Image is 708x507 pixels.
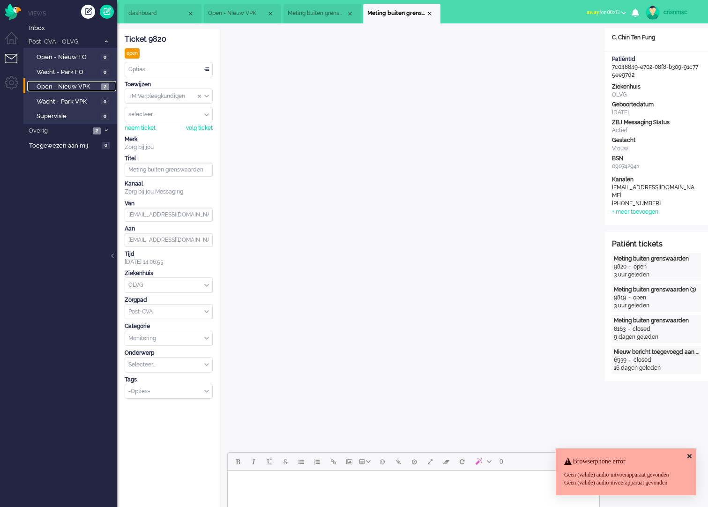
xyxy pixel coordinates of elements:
div: Categorie [125,322,213,330]
div: open [633,263,647,271]
div: + meer toevoegen [612,208,658,216]
div: 3 uur geleden [614,302,699,310]
div: Meting buiten grenswaarden [614,317,699,325]
button: 0 [495,454,507,470]
div: Kanalen [612,176,701,184]
div: Van [125,200,213,208]
div: Zorg bij jou Messaging [125,188,213,196]
button: Numbered list [309,454,325,470]
span: 0 [499,458,503,465]
div: - [626,263,633,271]
button: Clear formatting [438,454,454,470]
button: Italic [246,454,261,470]
div: Merk [125,135,213,143]
div: Patiënt tickets [612,239,701,250]
div: Ticket 9820 [125,34,213,45]
a: Open - Nieuw FO 0 [27,52,116,62]
button: Reset content [454,454,470,470]
span: 2 [93,127,101,134]
div: Ziekenhuis [125,269,213,277]
div: 9820 [614,263,626,271]
div: 8163 [614,325,626,333]
div: Toewijzen [125,81,213,89]
span: 0 [101,113,109,120]
div: Zorg bij jou [125,143,213,151]
div: Vrouw [612,145,701,153]
li: Dashboard [124,4,201,23]
span: Wacht - Park VPK [37,97,98,106]
li: Admin menu [5,76,26,97]
li: Views [28,9,117,17]
div: 7c048849-e702-08f8-b309-91c775ee97d2 [605,55,708,79]
div: Meting buiten grenswaarden (3) [614,286,699,294]
div: 16 dagen geleden [614,364,699,372]
div: C. Chin Ten Fung [605,34,708,42]
div: Zorgpad [125,296,213,304]
div: [PHONE_NUMBER] [612,200,696,208]
div: Geen (valide) audio-uitvoerapparaat gevonden Geen (valide) audio-invoerapparaat gevonden [564,471,688,487]
span: 2 [101,83,109,90]
div: 3 uur geleden [614,271,699,279]
span: Open - Nieuw VPK [208,9,267,17]
div: Tags [125,376,213,384]
li: Tickets menu [5,54,26,75]
span: 0 [101,98,109,105]
div: Close tab [267,10,274,17]
div: closed [633,356,651,364]
div: open [125,48,140,59]
div: 9819 [614,294,626,302]
div: Nieuw bericht toegevoegd aan gesprek [614,348,699,356]
li: 9820 [363,4,440,23]
button: Table [357,454,374,470]
div: Actief [612,127,701,134]
span: Overig [27,127,90,135]
div: crisnmsc [663,7,699,17]
div: Assign Group [125,89,213,104]
span: Meting buiten grenswaarden (3) [288,9,346,17]
div: Titel [125,155,213,163]
div: Assign User [125,107,213,122]
div: neem ticket [125,124,156,132]
span: Meting buiten grenswaarden [367,9,426,17]
div: Select Tags [125,384,213,399]
div: Geslacht [612,136,701,144]
div: Close tab [187,10,194,17]
div: - [626,294,633,302]
div: ZBJ Messaging Status [612,119,701,127]
div: BSN [612,155,701,163]
div: Close tab [346,10,354,17]
span: Inbox [29,24,117,33]
div: volg ticket [186,124,213,132]
div: 9 dagen geleden [614,333,699,341]
span: away [587,9,599,15]
button: Insert/edit link [325,454,341,470]
li: 9819 [283,4,361,23]
button: awayfor 00:02 [581,6,632,19]
button: Insert/edit image [341,454,357,470]
span: 0 [102,142,110,149]
li: awayfor 00:02 [581,3,632,23]
button: Emoticons [374,454,390,470]
a: Open - Nieuw VPK 2 [27,81,116,91]
div: [EMAIL_ADDRESS][DOMAIN_NAME] [612,184,696,200]
div: Kanaal [125,180,213,188]
div: 6939 [614,356,626,364]
img: avatar [646,6,660,20]
button: Bold [230,454,246,470]
span: 0 [101,54,109,61]
a: Toegewezen aan mij 0 [27,140,117,150]
li: View [204,4,281,23]
span: dashboard [128,9,187,17]
button: Add attachment [390,454,406,470]
div: 090742941 [612,163,701,171]
li: Dashboard menu [5,32,26,53]
a: Wacht - Park FO 0 [27,67,116,77]
span: Supervisie [37,112,98,121]
div: Tijd [125,250,213,258]
a: Supervisie 0 [27,111,116,121]
div: Onderwerp [125,349,213,357]
span: Open - Nieuw FO [37,53,98,62]
div: [DATE] [612,109,701,117]
button: Strikethrough [277,454,293,470]
img: flow_omnibird.svg [5,4,21,20]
